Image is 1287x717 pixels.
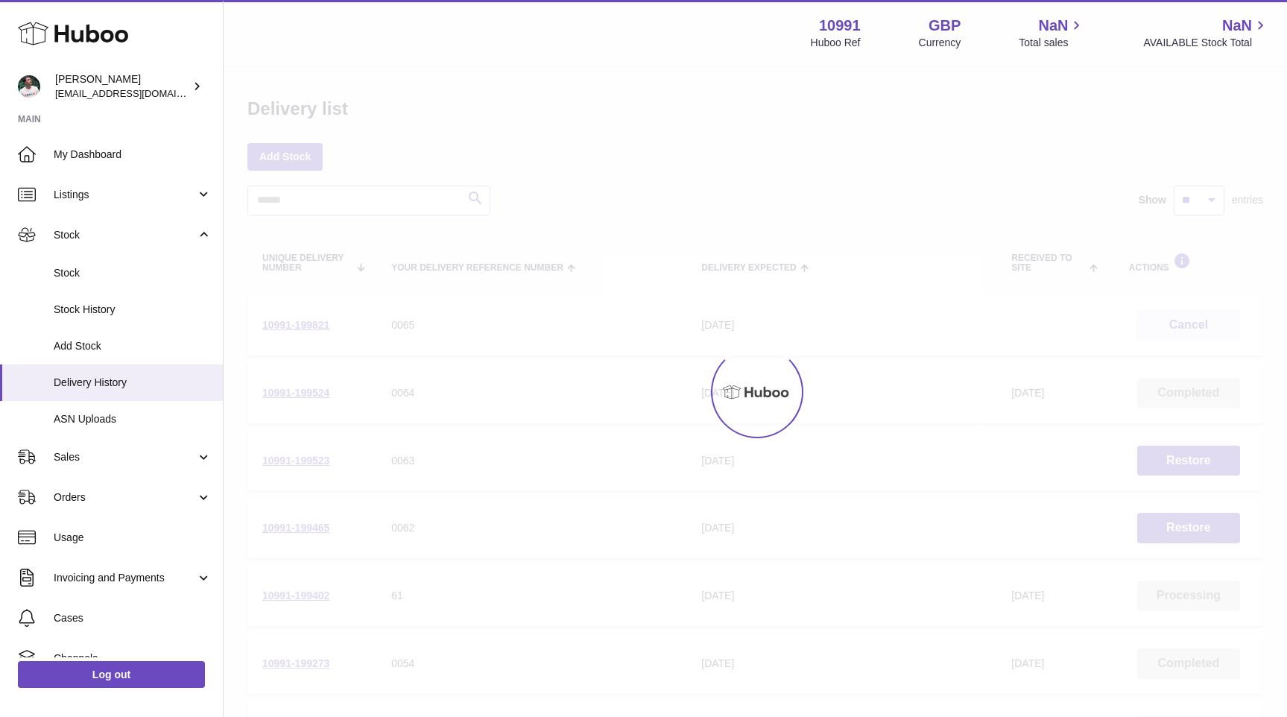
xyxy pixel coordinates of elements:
span: My Dashboard [54,148,212,162]
span: NaN [1222,16,1252,36]
a: NaN AVAILABLE Stock Total [1143,16,1269,50]
span: Delivery History [54,376,212,390]
span: Add Stock [54,339,212,353]
a: NaN Total sales [1019,16,1085,50]
img: timshieff@gmail.com [18,75,40,98]
div: Currency [919,36,961,50]
span: Orders [54,490,196,505]
span: Stock [54,266,212,280]
span: Stock History [54,303,212,317]
strong: 10991 [819,16,861,36]
span: Invoicing and Payments [54,571,196,585]
div: [PERSON_NAME] [55,72,189,101]
span: Channels [54,651,212,666]
span: NaN [1038,16,1068,36]
span: Usage [54,531,212,545]
strong: GBP [929,16,961,36]
span: [EMAIL_ADDRESS][DOMAIN_NAME] [55,87,219,99]
span: Sales [54,450,196,464]
span: Total sales [1019,36,1085,50]
a: Log out [18,661,205,688]
div: Huboo Ref [811,36,861,50]
span: AVAILABLE Stock Total [1143,36,1269,50]
span: Cases [54,611,212,625]
span: ASN Uploads [54,412,212,426]
span: Stock [54,228,196,242]
span: Listings [54,188,196,202]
